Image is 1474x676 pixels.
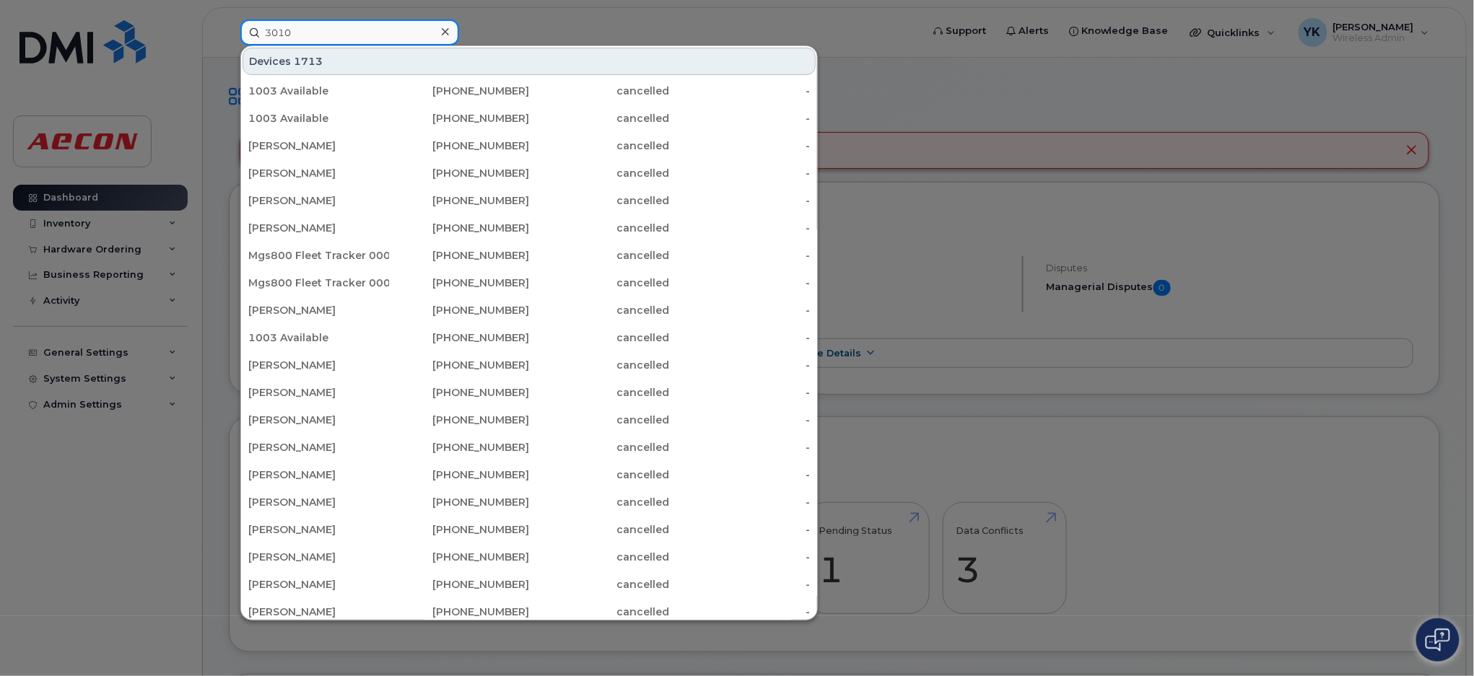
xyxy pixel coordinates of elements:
[529,139,670,153] div: cancelled
[248,550,389,564] div: [PERSON_NAME]
[670,303,811,317] div: -
[529,221,670,235] div: cancelled
[248,193,389,208] div: [PERSON_NAME]
[529,84,670,98] div: cancelled
[389,468,530,482] div: [PHONE_NUMBER]
[670,413,811,427] div: -
[529,248,670,263] div: cancelled
[529,605,670,619] div: cancelled
[670,522,811,537] div: -
[529,385,670,400] div: cancelled
[529,330,670,345] div: cancelled
[529,166,670,180] div: cancelled
[248,385,389,400] div: [PERSON_NAME]
[248,139,389,153] div: [PERSON_NAME]
[529,468,670,482] div: cancelled
[389,358,530,372] div: [PHONE_NUMBER]
[670,276,811,290] div: -
[243,407,816,433] a: [PERSON_NAME][PHONE_NUMBER]cancelled-
[670,248,811,263] div: -
[294,54,323,69] span: 1713
[670,193,811,208] div: -
[670,84,811,98] div: -
[389,84,530,98] div: [PHONE_NUMBER]
[243,215,816,241] a: [PERSON_NAME][PHONE_NUMBER]cancelled-
[248,248,389,263] div: Mgs800 Fleet Tracker 000042125359
[248,468,389,482] div: [PERSON_NAME]
[389,550,530,564] div: [PHONE_NUMBER]
[248,413,389,427] div: [PERSON_NAME]
[243,544,816,570] a: [PERSON_NAME][PHONE_NUMBER]cancelled-
[389,111,530,126] div: [PHONE_NUMBER]
[389,577,530,592] div: [PHONE_NUMBER]
[389,385,530,400] div: [PHONE_NUMBER]
[243,133,816,159] a: [PERSON_NAME][PHONE_NUMBER]cancelled-
[389,440,530,455] div: [PHONE_NUMBER]
[243,517,816,543] a: [PERSON_NAME][PHONE_NUMBER]cancelled-
[529,111,670,126] div: cancelled
[670,550,811,564] div: -
[248,330,389,345] div: 1003 Available
[389,605,530,619] div: [PHONE_NUMBER]
[529,303,670,317] div: cancelled
[248,276,389,290] div: Mgs800 Fleet Tracker 000042127562
[243,48,816,75] div: Devices
[529,440,670,455] div: cancelled
[248,84,389,98] div: 1003 Available
[243,379,816,405] a: [PERSON_NAME][PHONE_NUMBER]cancelled-
[529,522,670,537] div: cancelled
[248,440,389,455] div: [PERSON_NAME]
[670,577,811,592] div: -
[248,166,389,180] div: [PERSON_NAME]
[248,221,389,235] div: [PERSON_NAME]
[243,105,816,131] a: 1003 Available[PHONE_NUMBER]cancelled-
[1426,628,1450,651] img: Open chat
[670,358,811,372] div: -
[243,352,816,378] a: [PERSON_NAME][PHONE_NUMBER]cancelled-
[243,270,816,296] a: Mgs800 Fleet Tracker 000042127562[PHONE_NUMBER]cancelled-
[243,160,816,186] a: [PERSON_NAME][PHONE_NUMBER]cancelled-
[243,188,816,214] a: [PERSON_NAME][PHONE_NUMBER]cancelled-
[248,577,389,592] div: [PERSON_NAME]
[243,571,816,597] a: [PERSON_NAME][PHONE_NUMBER]cancelled-
[670,605,811,619] div: -
[670,111,811,126] div: -
[670,221,811,235] div: -
[389,522,530,537] div: [PHONE_NUMBER]
[248,605,389,619] div: [PERSON_NAME]
[670,385,811,400] div: -
[529,577,670,592] div: cancelled
[389,495,530,509] div: [PHONE_NUMBER]
[529,495,670,509] div: cancelled
[248,111,389,126] div: 1003 Available
[248,358,389,372] div: [PERSON_NAME]
[529,276,670,290] div: cancelled
[529,193,670,208] div: cancelled
[389,413,530,427] div: [PHONE_NUMBER]
[243,434,816,460] a: [PERSON_NAME][PHONE_NUMBER]cancelled-
[243,78,816,104] a: 1003 Available[PHONE_NUMBER]cancelled-
[248,522,389,537] div: [PERSON_NAME]
[670,468,811,482] div: -
[670,166,811,180] div: -
[243,297,816,323] a: [PERSON_NAME][PHONE_NUMBER]cancelled-
[243,462,816,488] a: [PERSON_NAME][PHONE_NUMBER]cancelled-
[389,330,530,345] div: [PHONE_NUMBER]
[243,599,816,625] a: [PERSON_NAME][PHONE_NUMBER]cancelled-
[248,495,389,509] div: [PERSON_NAME]
[389,303,530,317] div: [PHONE_NUMBER]
[389,276,530,290] div: [PHONE_NUMBER]
[243,489,816,515] a: [PERSON_NAME][PHONE_NUMBER]cancelled-
[670,495,811,509] div: -
[389,193,530,208] div: [PHONE_NUMBER]
[248,303,389,317] div: [PERSON_NAME]
[389,248,530,263] div: [PHONE_NUMBER]
[243,325,816,351] a: 1003 Available[PHONE_NUMBER]cancelled-
[389,166,530,180] div: [PHONE_NUMBER]
[529,358,670,372] div: cancelled
[243,242,816,268] a: Mgs800 Fleet Tracker 000042125359[PHONE_NUMBER]cancelled-
[529,550,670,564] div: cancelled
[670,330,811,345] div: -
[389,221,530,235] div: [PHONE_NUMBER]
[670,440,811,455] div: -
